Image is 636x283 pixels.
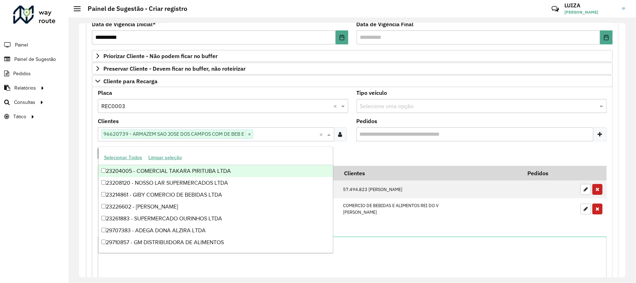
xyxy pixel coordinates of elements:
[98,213,333,225] div: 23261883 - SUPERMERCADO OURINHOS LTDA
[81,5,187,13] h2: Painel de Sugestão - Criar registro
[14,99,35,106] span: Consultas
[101,152,145,163] button: Selecionar Todos
[548,1,563,16] a: Contato Rápido
[357,20,414,28] label: Data de Vigência Final
[98,117,119,125] label: Clientes
[98,236,333,248] div: 29710857 - GM DISTRIBUIDORA DE ALIMENTOS
[92,63,613,75] a: Preservar Cliente - Devem ficar no buffer, não roteirizar
[98,225,333,236] div: 29707383 - ADEGA DONA ALZIRA LTDA
[339,181,522,199] td: 57.494.823 [PERSON_NAME]
[102,130,246,138] span: 96620739 - ARMAZEM SAO JOSE DOS CAMPOS COM DE BEB E
[357,117,378,125] label: Pedidos
[336,30,348,44] button: Choose Date
[339,166,522,181] th: Clientes
[14,56,56,63] span: Painel de Sugestão
[98,165,333,177] div: 23204005 - COMERCIAL TAKARA PIRITUBA LTDA
[98,177,333,189] div: 23208120 - NOSSO LAR SUPERMERCADOS LTDA
[103,78,158,84] span: Cliente para Recarga
[103,53,218,59] span: Priorizar Cliente - Não podem ficar no buffer
[98,89,112,97] label: Placa
[320,130,326,139] span: Clear all
[98,189,333,201] div: 23214861 - GIBY COMERCIO DE BEBIDAS LTDA
[564,9,617,15] span: [PERSON_NAME]
[600,30,613,44] button: Choose Date
[357,89,387,97] label: Tipo veículo
[92,20,156,28] label: Data de Vigência Inicial
[92,50,613,62] a: Priorizar Cliente - Não podem ficar no buffer
[98,147,333,253] ng-dropdown-panel: Options list
[98,201,333,213] div: 23226602 - [PERSON_NAME]
[246,130,253,139] span: ×
[92,75,613,87] a: Cliente para Recarga
[13,70,31,77] span: Pedidos
[522,166,577,181] th: Pedidos
[13,113,26,120] span: Tático
[145,152,185,163] button: Limpar seleção
[564,2,617,9] h3: LUIZA
[15,41,28,49] span: Painel
[98,248,333,260] div: 29740909 - SUPERMERCADO VERAN LTDA
[339,198,522,219] td: COMERCIO DE BEBIDAS E ALIMENTOS REI DO V [PERSON_NAME]
[103,66,246,71] span: Preservar Cliente - Devem ficar no buffer, não roteirizar
[14,84,36,92] span: Relatórios
[334,102,339,110] span: Clear all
